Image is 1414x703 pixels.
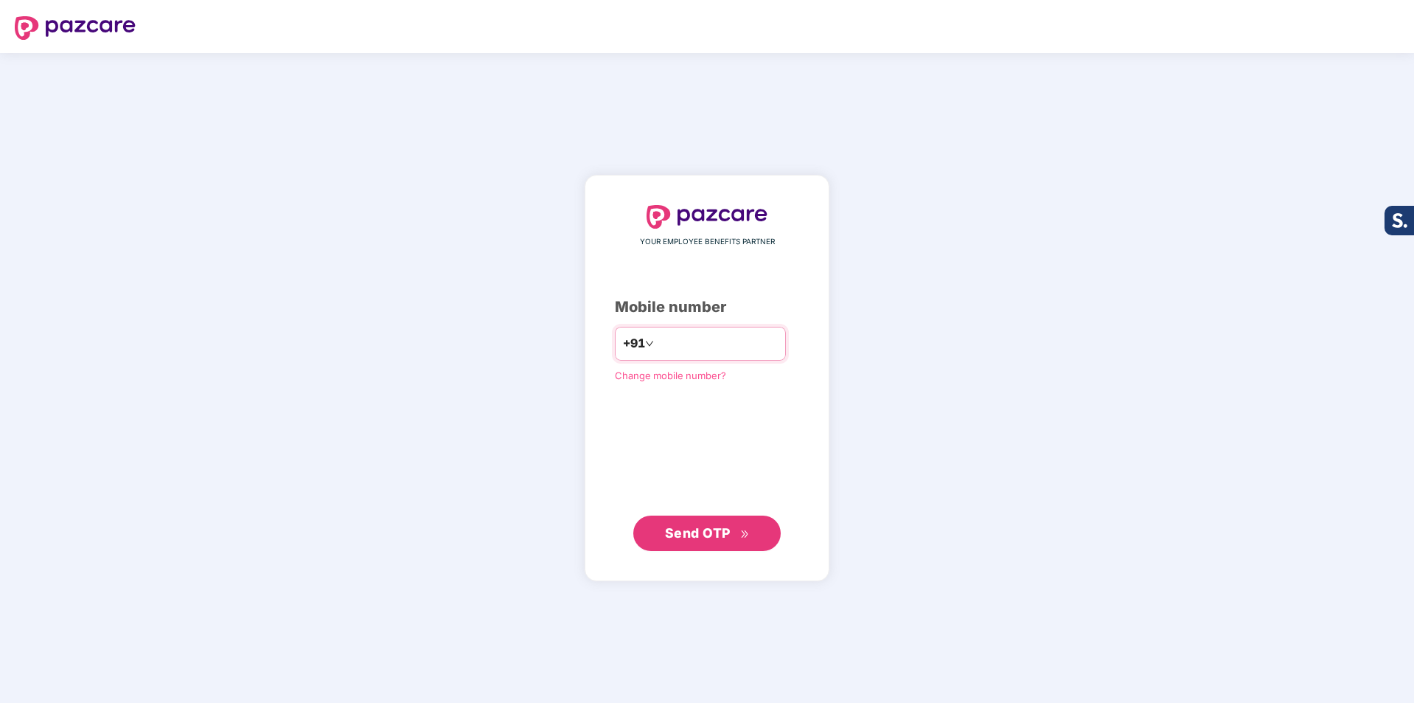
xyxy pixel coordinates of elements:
[665,525,731,541] span: Send OTP
[615,296,799,319] div: Mobile number
[615,370,726,381] a: Change mobile number?
[633,516,781,551] button: Send OTPdouble-right
[623,334,645,353] span: +91
[645,339,654,348] span: down
[15,16,136,40] img: logo
[640,236,775,248] span: YOUR EMPLOYEE BENEFITS PARTNER
[740,530,750,539] span: double-right
[647,205,767,229] img: logo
